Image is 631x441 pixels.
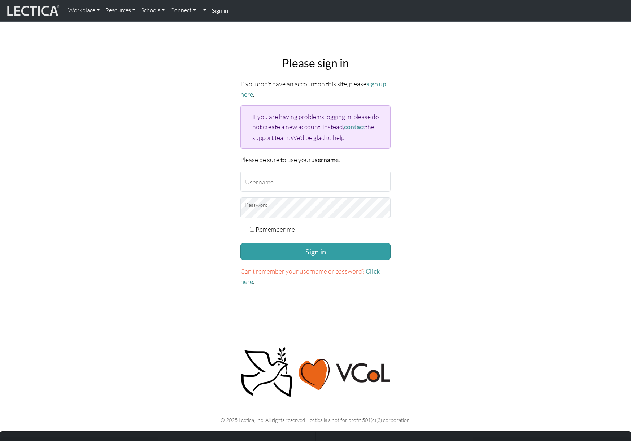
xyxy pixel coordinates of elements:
[256,224,295,234] label: Remember me
[103,3,138,18] a: Resources
[240,267,365,275] span: Can't remember your username or password?
[240,243,391,260] button: Sign in
[212,7,228,14] strong: Sign in
[240,154,391,165] p: Please be sure to use your .
[167,3,199,18] a: Connect
[240,79,391,100] p: If you don't have an account on this site, please .
[240,266,391,287] p: .
[82,416,549,424] p: © 2025 Lectica, Inc. All rights reserved. Lectica is a not for profit 501(c)(3) corporation.
[344,123,365,131] a: contact
[311,156,339,163] strong: username
[240,105,391,148] div: If you are having problems logging in, please do not create a new account. Instead, the support t...
[209,3,231,18] a: Sign in
[238,346,393,398] img: Peace, love, VCoL
[138,3,167,18] a: Schools
[65,3,103,18] a: Workplace
[240,171,391,192] input: Username
[5,4,60,18] img: lecticalive
[240,56,391,70] h2: Please sign in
